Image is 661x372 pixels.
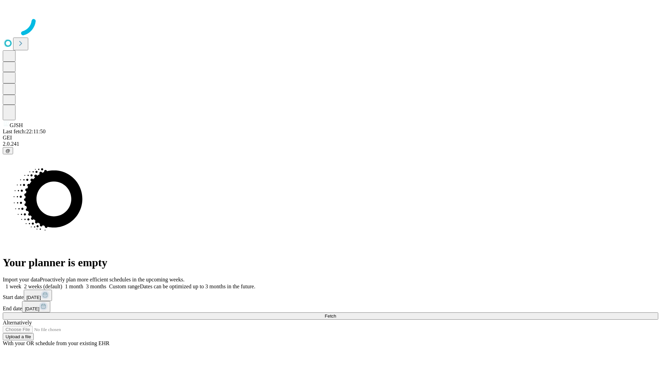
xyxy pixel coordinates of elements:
[3,290,658,301] div: Start date
[3,135,658,141] div: GEI
[3,141,658,147] div: 2.0.241
[140,283,255,289] span: Dates can be optimized up to 3 months in the future.
[6,283,21,289] span: 1 week
[65,283,83,289] span: 1 month
[24,283,62,289] span: 2 weeks (default)
[6,148,10,153] span: @
[3,147,13,154] button: @
[3,301,658,312] div: End date
[3,320,32,325] span: Alternatively
[325,313,336,319] span: Fetch
[22,301,50,312] button: [DATE]
[3,333,34,340] button: Upload a file
[86,283,106,289] span: 3 months
[109,283,140,289] span: Custom range
[27,295,41,300] span: [DATE]
[3,256,658,269] h1: Your planner is empty
[10,122,23,128] span: GJSH
[3,312,658,320] button: Fetch
[40,277,185,282] span: Proactively plan more efficient schedules in the upcoming weeks.
[24,290,52,301] button: [DATE]
[3,128,45,134] span: Last fetch: 22:11:50
[3,277,40,282] span: Import your data
[3,340,109,346] span: With your OR schedule from your existing EHR
[25,306,39,311] span: [DATE]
